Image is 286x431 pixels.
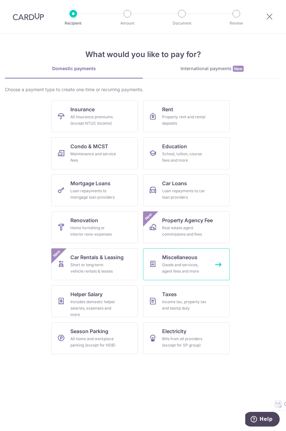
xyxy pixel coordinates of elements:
p: Amount [110,20,145,26]
span: Taxes [162,290,177,298]
span: Miscellaneous [162,253,197,261]
span: Condo & MCST [70,142,108,150]
p: Recipient [55,20,91,26]
p: Review [218,20,254,26]
span: New [52,248,62,259]
span: Car Rentals & Leasing [70,253,124,261]
span: Property Agency Fee [162,216,213,224]
a: MiscellaneousGoods and services, agent fees and more [143,248,230,280]
span: New [143,211,154,222]
a: Car LoansLoan repayments to car loan providers [143,174,230,206]
span: Renovation [70,216,98,224]
a: EducationSchool, tuition, course fees and more [143,137,230,169]
h4: What would you like to pay for? [5,49,281,60]
a: Season ParkingAll home and workplace parking (except for HDB) [51,322,138,354]
div: Includes domestic helper salaries, expenses and more [70,299,116,318]
div: Domestic payments [5,65,143,72]
span: Education [162,142,187,150]
span: Rent [162,106,173,113]
div: Maintenance and service fees [70,151,116,164]
span: Insurance [70,106,95,113]
span: Electricity [162,327,186,335]
a: InsuranceAll insurance premiums (except NTUC Income) [51,100,138,132]
a: Condo & MCSTMaintenance and service fees [51,137,138,169]
span: Helper Salary [70,290,103,298]
a: RentProperty rent and rental deposits [143,100,230,132]
span: Car Loans [162,179,187,187]
div: Loan repayments to mortgage loan providers [70,188,116,201]
span: Season Parking [70,327,108,335]
div: International payments [143,65,281,72]
span: Mortgage Loans [70,179,111,187]
div: Goods and services, agent fees and more [162,262,208,274]
img: CardUp [13,13,44,20]
div: Loan repayments to car loan providers [162,188,208,201]
div: Home furnishing or interior reno-expenses [70,225,116,237]
div: Choose a payment type to create one-time or recurring payments. [5,86,281,93]
a: TaxesIncome tax, property tax and stamp duty [143,285,230,317]
p: Document [164,20,200,26]
span: New [233,66,244,72]
a: Car Rentals & LeasingShort or long‑term vehicle rentals & leasesNew [51,248,138,280]
iframe: Opens a widget where you can find more information [245,412,280,428]
div: School, tuition, course fees and more [162,151,208,164]
div: Income tax, property tax and stamp duty [162,299,208,311]
div: Property rent and rental deposits [162,114,208,127]
div: Real estate agent commissions and fees [162,225,208,237]
div: All home and workplace parking (except for HDB) [70,336,116,348]
a: Mortgage LoansLoan repayments to mortgage loan providers [51,174,138,206]
a: Helper SalaryIncludes domestic helper salaries, expenses and more [51,285,138,317]
a: ElectricityBills from all providers (except for SP group) [143,322,230,354]
div: Bills from all providers (except for SP group) [162,336,208,348]
span: Help [14,4,27,10]
div: Short or long‑term vehicle rentals & leases [70,262,116,274]
div: All insurance premiums (except NTUC Income) [70,114,116,127]
a: RenovationHome furnishing or interior reno-expenses [51,211,138,243]
a: Property Agency FeeReal estate agent commissions and feesNew [143,211,230,243]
